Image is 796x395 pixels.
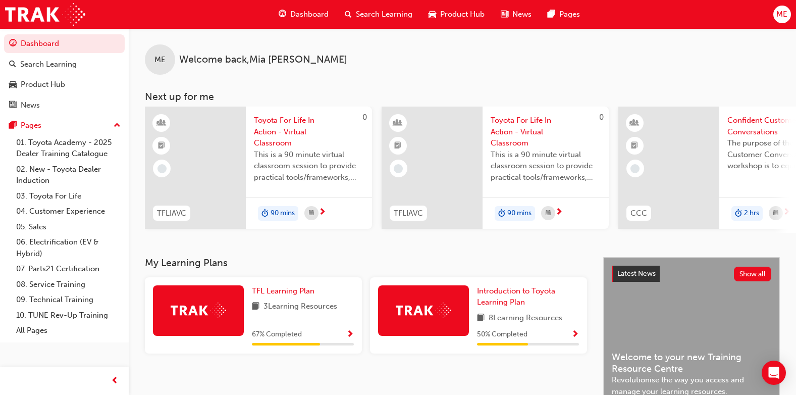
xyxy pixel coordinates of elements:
[612,352,771,374] span: Welcome to your new Training Resource Centre
[9,101,17,110] span: news-icon
[735,207,742,220] span: duration-icon
[762,361,786,385] div: Open Intercom Messenger
[612,266,771,282] a: Latest NewsShow all
[440,9,485,20] span: Product Hub
[617,269,656,278] span: Latest News
[4,116,125,135] button: Pages
[346,330,354,339] span: Show Progress
[21,79,65,90] div: Product Hub
[599,113,604,122] span: 0
[394,164,403,173] span: learningRecordVerb_NONE-icon
[157,208,186,219] span: TFLIAVC
[776,9,787,20] span: ME
[252,329,302,340] span: 67 % Completed
[501,8,508,21] span: news-icon
[346,328,354,341] button: Show Progress
[498,207,505,220] span: duration-icon
[394,139,401,153] span: booktick-icon
[171,303,226,318] img: Trak
[252,301,259,313] span: book-icon
[571,328,579,341] button: Show Progress
[179,54,347,66] span: Welcome back , Mia [PERSON_NAME]
[4,32,125,116] button: DashboardSearch LearningProduct HubNews
[252,286,314,295] span: TFL Learning Plan
[477,286,555,307] span: Introduction to Toyota Learning Plan
[261,207,269,220] span: duration-icon
[345,8,352,21] span: search-icon
[493,4,540,25] a: news-iconNews
[9,121,17,130] span: pages-icon
[4,96,125,115] a: News
[21,120,41,131] div: Pages
[271,208,295,219] span: 90 mins
[157,164,167,173] span: learningRecordVerb_NONE-icon
[477,285,579,308] a: Introduction to Toyota Learning Plan
[337,4,420,25] a: search-iconSearch Learning
[12,308,125,323] a: 10. TUNE Rev-Up Training
[394,208,423,219] span: TFLIAVC
[12,162,125,188] a: 02. New - Toyota Dealer Induction
[631,117,638,130] span: learningResourceType_INSTRUCTOR_LED-icon
[12,135,125,162] a: 01. Toyota Academy - 2025 Dealer Training Catalogue
[555,208,563,217] span: next-icon
[9,60,16,69] span: search-icon
[254,115,364,149] span: Toyota For Life In Action - Virtual Classroom
[5,3,85,26] img: Trak
[12,292,125,308] a: 09. Technical Training
[145,107,372,229] a: 0TFLIAVCToyota For Life In Action - Virtual ClassroomThis is a 90 minute virtual classroom sessio...
[356,9,412,20] span: Search Learning
[12,219,125,235] a: 05. Sales
[571,330,579,339] span: Show Progress
[396,303,451,318] img: Trak
[290,9,329,20] span: Dashboard
[4,55,125,74] a: Search Learning
[783,208,790,217] span: next-icon
[491,149,601,183] span: This is a 90 minute virtual classroom session to provide practical tools/frameworks, behaviours a...
[548,8,555,21] span: pages-icon
[12,323,125,338] a: All Pages
[145,257,587,269] h3: My Learning Plans
[734,267,772,281] button: Show all
[630,208,647,219] span: CCC
[362,113,367,122] span: 0
[129,91,796,103] h3: Next up for me
[20,59,77,70] div: Search Learning
[477,329,527,340] span: 50 % Completed
[309,207,314,220] span: calendar-icon
[111,375,119,387] span: prev-icon
[9,80,17,89] span: car-icon
[252,285,319,297] a: TFL Learning Plan
[9,39,17,48] span: guage-icon
[279,8,286,21] span: guage-icon
[271,4,337,25] a: guage-iconDashboard
[559,9,580,20] span: Pages
[631,139,638,153] span: booktick-icon
[546,207,551,220] span: calendar-icon
[4,75,125,94] a: Product Hub
[319,208,326,217] span: next-icon
[154,54,166,66] span: ME
[382,107,609,229] a: 0TFLIAVCToyota For Life In Action - Virtual ClassroomThis is a 90 minute virtual classroom sessio...
[114,119,121,132] span: up-icon
[744,208,759,219] span: 2 hrs
[12,261,125,277] a: 07. Parts21 Certification
[429,8,436,21] span: car-icon
[630,164,640,173] span: learningRecordVerb_NONE-icon
[491,115,601,149] span: Toyota For Life In Action - Virtual Classroom
[12,188,125,204] a: 03. Toyota For Life
[773,6,791,23] button: ME
[254,149,364,183] span: This is a 90 minute virtual classroom session to provide practical tools/frameworks, behaviours a...
[12,277,125,292] a: 08. Service Training
[540,4,588,25] a: pages-iconPages
[512,9,532,20] span: News
[12,204,125,219] a: 04. Customer Experience
[420,4,493,25] a: car-iconProduct Hub
[394,117,401,130] span: learningResourceType_INSTRUCTOR_LED-icon
[477,312,485,325] span: book-icon
[158,117,165,130] span: learningResourceType_INSTRUCTOR_LED-icon
[507,208,532,219] span: 90 mins
[158,139,165,153] span: booktick-icon
[4,34,125,53] a: Dashboard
